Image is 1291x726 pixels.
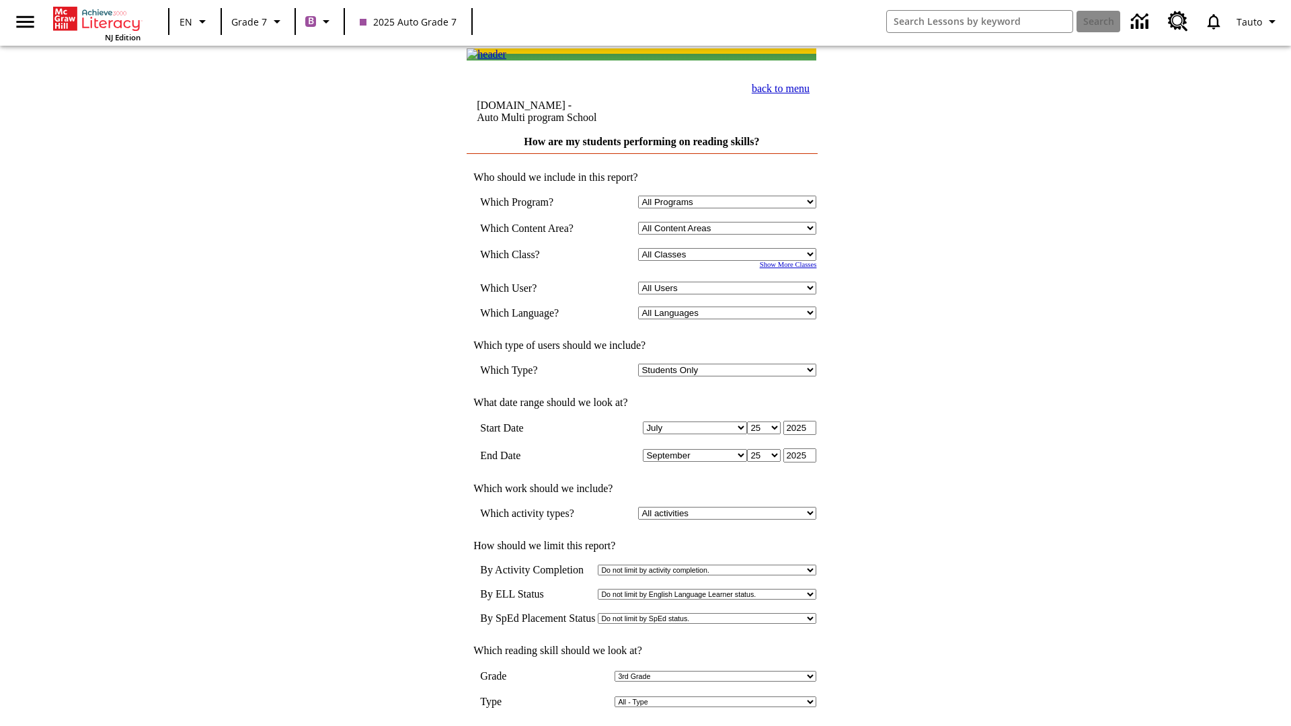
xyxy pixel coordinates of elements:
[480,670,518,682] td: Grade
[760,261,817,268] a: Show More Classes
[467,48,506,61] img: header
[467,339,816,352] td: Which type of users should we include?
[477,99,682,124] td: [DOMAIN_NAME] -
[467,397,816,409] td: What date range should we look at?
[1196,4,1231,39] a: Notifications
[480,612,595,624] td: By SpEd Placement Status
[1123,3,1160,40] a: Data Center
[173,9,217,34] button: Language: EN, Select a language
[1237,15,1262,29] span: Tauto
[480,696,512,708] td: Type
[480,507,593,520] td: Which activity types?
[467,483,816,495] td: Which work should we include?
[467,645,816,657] td: Which reading skill should we look at?
[231,15,267,29] span: Grade 7
[300,9,340,34] button: Boost Class color is purple. Change class color
[480,564,595,576] td: By Activity Completion
[480,421,593,435] td: Start Date
[480,588,595,600] td: By ELL Status
[524,136,759,147] a: How are my students performing on reading skills?
[752,83,810,94] a: back to menu
[180,15,192,29] span: EN
[360,15,457,29] span: 2025 Auto Grade 7
[226,9,290,34] button: Grade: Grade 7, Select a grade
[480,282,593,294] td: Which User?
[1160,3,1196,40] a: Resource Center, Will open in new tab
[480,448,593,462] td: End Date
[480,307,593,319] td: Which Language?
[105,32,141,42] span: NJ Edition
[467,540,816,552] td: How should we limit this report?
[1231,9,1286,34] button: Profile/Settings
[477,112,596,123] nobr: Auto Multi program School
[887,11,1072,32] input: search field
[308,13,314,30] span: B
[5,2,45,42] button: Open side menu
[480,248,593,261] td: Which Class?
[467,171,816,184] td: Who should we include in this report?
[480,196,593,208] td: Which Program?
[53,4,141,42] div: Home
[480,364,593,376] td: Which Type?
[480,223,574,234] nobr: Which Content Area?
